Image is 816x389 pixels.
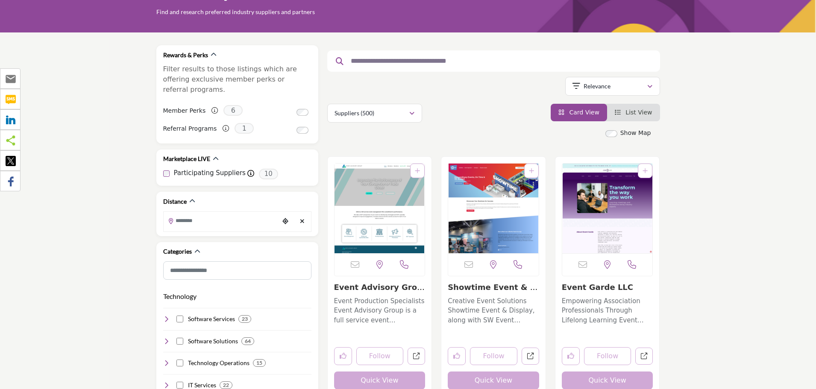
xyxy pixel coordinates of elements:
[562,283,653,292] h3: Event Garde LLC
[448,347,466,365] button: Like listing
[562,283,633,292] a: Event Garde LLC
[259,169,278,179] span: 10
[156,8,315,16] p: Find and research preferred industry suppliers and partners
[296,212,309,231] div: Clear search location
[643,167,648,174] a: Add To List
[163,64,311,95] p: Filter results to those listings which are offering exclusive member perks or referral programs.
[223,105,243,116] span: 6
[562,164,653,253] a: Open Listing in new tab
[163,261,311,280] input: Search Category
[256,360,262,366] b: 15
[164,212,279,229] input: Search Location
[562,296,653,325] p: Empowering Association Professionals Through Lifelong Learning Event Garde is a professional deve...
[335,109,374,117] p: Suppliers (500)
[620,129,651,137] label: Show Map
[327,104,422,123] button: Suppliers (500)
[607,104,660,121] li: List View
[522,348,539,365] a: Open showtime-event-display in new tab
[163,291,197,301] button: Technology
[176,338,183,345] input: Select Software Solutions checkbox
[223,382,229,388] b: 22
[335,164,425,253] a: Open Listing in new tab
[296,127,308,134] input: Switch to Referral Programs
[220,381,232,389] div: 22 Results For IT Services
[584,347,631,365] button: Follow
[635,348,653,365] a: Open event-garde-llc in new tab
[562,164,653,253] img: Event Garde LLC
[334,294,426,325] a: Event Production Specialists Event Advisory Group is a full service event management company dedi...
[176,316,183,322] input: Select Software Services checkbox
[448,164,539,253] a: Open Listing in new tab
[335,164,425,253] img: Event Advisory Group
[188,359,249,367] h4: Technology Operations: Services for managing technology operations
[188,315,235,323] h4: Software Services: Software development and support services
[334,347,352,365] button: Like listing
[625,109,652,116] span: List View
[448,164,539,253] img: Showtime Event & Display
[163,197,187,206] h2: Distance
[356,347,404,365] button: Follow
[334,283,425,301] a: Event Advisory Group...
[448,294,539,325] a: Creative Event Solutions Showtime Event & Display, along with SW Event Technology, provides full-...
[279,212,292,231] div: Choose your current location
[163,155,210,163] h2: Marketplace LIVE
[163,247,192,256] h2: Categories
[163,121,217,136] label: Referral Programs
[238,315,251,323] div: 23 Results For Software Services
[242,316,248,322] b: 23
[551,104,607,121] li: Card View
[188,337,238,345] h4: Software Solutions: Software solutions and applications
[163,51,208,59] h2: Rewards & Perks
[415,167,420,174] a: Add To List
[235,123,254,134] span: 1
[615,109,652,116] a: View List
[253,359,266,367] div: 15 Results For Technology Operations
[163,170,170,177] input: Participating Suppliers checkbox
[584,82,611,91] p: Relevance
[176,360,183,366] input: Select Technology Operations checkbox
[562,347,580,365] button: Like listing
[569,109,599,116] span: Card View
[334,296,426,325] p: Event Production Specialists Event Advisory Group is a full service event management company dedi...
[448,283,539,292] h3: Showtime Event & Display
[562,294,653,325] a: Empowering Association Professionals Through Lifelong Learning Event Garde is a professional deve...
[176,382,183,389] input: Select IT Services checkbox
[163,103,206,118] label: Member Perks
[558,109,599,116] a: View Card
[334,283,426,292] h3: Event Advisory Group
[448,283,537,301] a: Showtime Event & Dis...
[245,338,251,344] b: 64
[565,77,660,96] button: Relevance
[529,167,534,174] a: Add To List
[470,347,517,365] button: Follow
[296,109,308,116] input: Switch to Member Perks
[174,168,246,178] label: Participating Suppliers
[241,337,254,345] div: 64 Results For Software Solutions
[448,296,539,325] p: Creative Event Solutions Showtime Event & Display, along with SW Event Technology, provides full-...
[408,348,425,365] a: Open event-advisory-group in new tab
